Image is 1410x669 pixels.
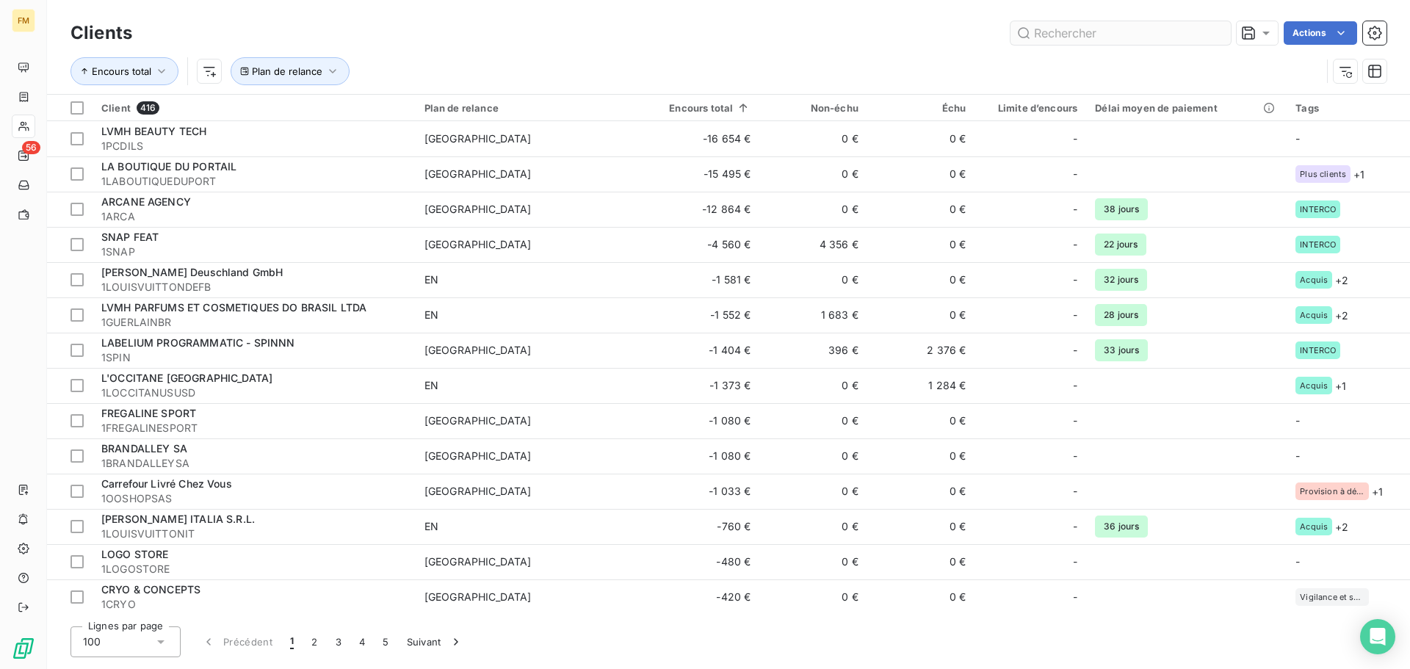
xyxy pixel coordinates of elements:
td: 0 € [759,509,867,544]
span: Provision à décocher [1300,487,1364,496]
span: - [1073,449,1077,463]
span: 36 jours [1095,516,1148,538]
span: + 1 [1353,167,1364,182]
span: 32 jours [1095,269,1147,291]
div: Encours total [655,102,751,114]
span: - [1073,308,1077,322]
span: LVMH PARFUMS ET COSMETIQUES DO BRASIL LTDA [101,301,366,314]
span: L'OCCITANE [GEOGRAPHIC_DATA] [101,372,272,384]
div: Plan de relance [424,102,637,114]
span: [PERSON_NAME] ITALIA S.R.L. [101,513,255,525]
td: 0 € [867,227,975,262]
span: SNAP FEAT [101,231,159,243]
span: - [1073,484,1077,499]
div: Délai moyen de paiement [1095,102,1278,114]
div: Tags [1295,102,1401,114]
div: [GEOGRAPHIC_DATA] [424,131,532,146]
td: -4 560 € [646,227,760,262]
span: 1FREGALINESPORT [101,421,407,435]
td: 0 € [867,403,975,438]
button: 3 [327,626,350,657]
td: 0 € [867,297,975,333]
a: 56 [12,144,35,167]
td: 0 € [867,121,975,156]
span: INTERCO [1300,205,1336,214]
div: EN [424,378,438,393]
td: 0 € [867,192,975,227]
span: - [1073,167,1077,181]
div: [GEOGRAPHIC_DATA] [424,449,532,463]
td: 0 € [867,156,975,192]
span: 1LABOUTIQUEDUPORT [101,174,407,189]
span: 1LOCCITANUSUSD [101,386,407,400]
span: BRANDALLEY SA [101,442,187,455]
h3: Clients [70,20,132,46]
span: INTERCO [1300,240,1336,249]
button: 1 [281,626,303,657]
span: 1CRYO [101,597,407,612]
span: - [1073,554,1077,569]
div: EN [424,308,438,322]
td: 0 € [867,509,975,544]
span: - [1073,413,1077,428]
span: + 2 [1335,272,1348,288]
div: Open Intercom Messenger [1360,619,1395,654]
span: 33 jours [1095,339,1148,361]
span: - [1073,378,1077,393]
span: Client [101,102,131,114]
span: + 1 [1335,378,1346,394]
button: 5 [374,626,397,657]
td: 0 € [759,403,867,438]
span: Carrefour Livré Chez Vous [101,477,232,490]
span: - [1073,202,1077,217]
span: + 1 [1372,484,1383,499]
span: CRYO & CONCEPTS [101,583,200,596]
td: -1 080 € [646,438,760,474]
span: - [1073,237,1077,252]
span: - [1073,343,1077,358]
span: LOGO STORE [101,548,169,560]
span: 1ARCA [101,209,407,224]
span: Plan de relance [252,65,322,77]
td: -1 080 € [646,403,760,438]
td: -420 € [646,579,760,615]
span: 1GUERLAINBR [101,315,407,330]
td: -1 373 € [646,368,760,403]
td: 0 € [867,262,975,297]
td: 0 € [759,474,867,509]
span: 1SPIN [101,350,407,365]
span: 56 [22,141,40,154]
div: EN [424,272,438,287]
span: 416 [137,101,159,115]
div: FM [12,9,35,32]
td: 396 € [759,333,867,368]
td: -760 € [646,509,760,544]
span: - [1073,272,1077,287]
span: 1PCDILS [101,139,407,153]
td: -480 € [646,544,760,579]
span: 1LOUISVUITTONIT [101,527,407,541]
span: - [1295,132,1300,145]
img: Logo LeanPay [12,637,35,660]
span: 100 [83,634,101,649]
span: - [1073,131,1077,146]
span: 1BRANDALLEYSA [101,456,407,471]
span: 28 jours [1095,304,1147,326]
button: Encours total [70,57,178,85]
td: 0 € [759,121,867,156]
span: - [1073,519,1077,534]
span: Plus clients [1300,170,1346,178]
td: -1 404 € [646,333,760,368]
td: 0 € [759,262,867,297]
span: 1 [290,634,294,649]
div: [GEOGRAPHIC_DATA] [424,167,532,181]
span: 1SNAP [101,245,407,259]
span: LA BOUTIQUE DU PORTAIL [101,160,236,173]
span: 38 jours [1095,198,1148,220]
td: -15 495 € [646,156,760,192]
button: 2 [303,626,326,657]
div: Non-échu [768,102,858,114]
span: ARCANE AGENCY [101,195,191,208]
span: 1LOGOSTORE [101,562,407,576]
span: Acquis [1300,275,1328,284]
